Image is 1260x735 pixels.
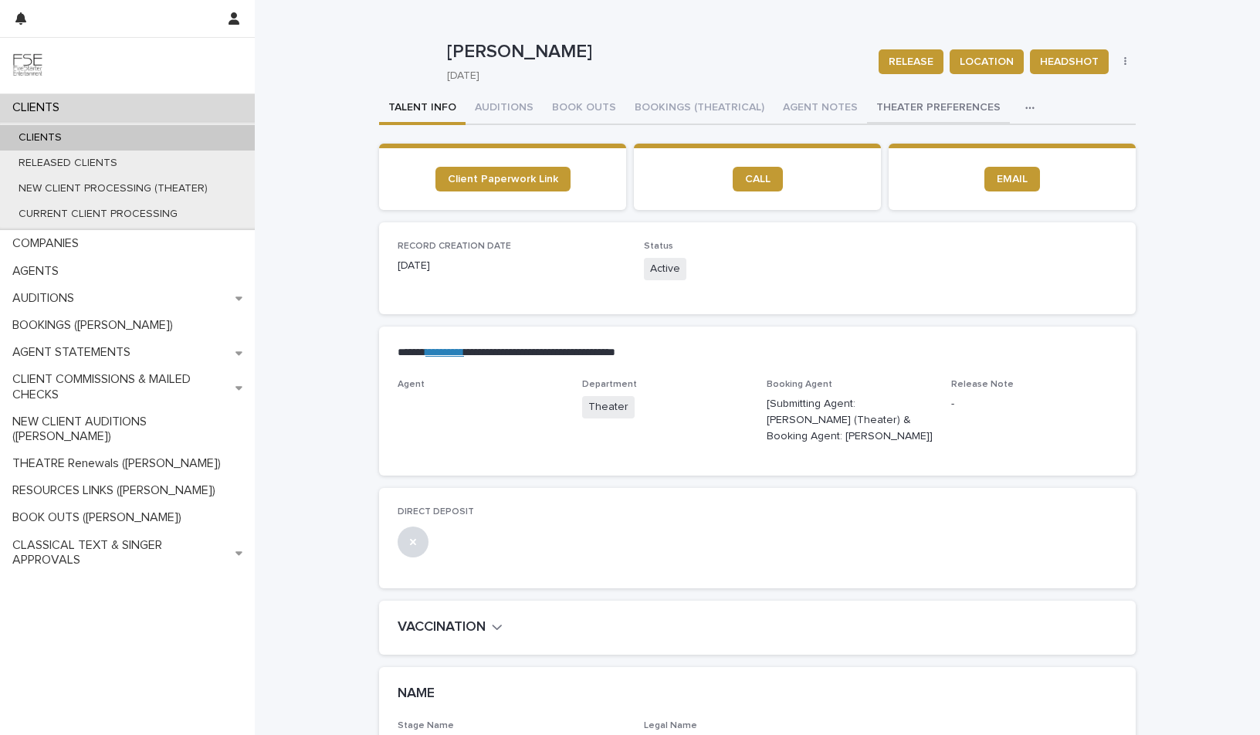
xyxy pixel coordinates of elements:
[6,291,86,306] p: AUDITIONS
[951,380,1014,389] span: Release Note
[543,93,625,125] button: BOOK OUTS
[12,50,43,81] img: 9JgRvJ3ETPGCJDhvPVA5
[398,686,435,703] h2: NAME
[398,507,474,517] span: DIRECT DEPOSIT
[767,380,832,389] span: Booking Agent
[997,174,1028,185] span: EMAIL
[6,483,228,498] p: RESOURCES LINKS ([PERSON_NAME])
[398,619,503,636] button: VACCINATION
[6,131,74,144] p: CLIENTS
[6,208,190,221] p: CURRENT CLIENT PROCESSING
[582,396,635,418] span: Theater
[6,345,143,360] p: AGENT STATEMENTS
[6,372,235,401] p: CLIENT COMMISSIONS & MAILED CHECKS
[6,264,71,279] p: AGENTS
[6,100,72,115] p: CLIENTS
[745,174,771,185] span: CALL
[960,54,1014,69] span: LOCATION
[398,242,511,251] span: RECORD CREATION DATE
[6,538,235,567] p: CLASSICAL TEXT & SINGER APPROVALS
[625,93,774,125] button: BOOKINGS (THEATRICAL)
[6,318,185,333] p: BOOKINGS ([PERSON_NAME])
[774,93,867,125] button: AGENT NOTES
[398,721,454,730] span: Stage Name
[6,182,220,195] p: NEW CLIENT PROCESSING (THEATER)
[6,510,194,525] p: BOOK OUTS ([PERSON_NAME])
[644,242,673,251] span: Status
[435,167,571,191] a: Client Paperwork Link
[447,69,860,83] p: [DATE]
[448,174,558,185] span: Client Paperwork Link
[447,41,866,63] p: [PERSON_NAME]
[984,167,1040,191] a: EMAIL
[398,258,625,274] p: [DATE]
[379,93,466,125] button: TALENT INFO
[6,157,130,170] p: RELEASED CLIENTS
[950,49,1024,74] button: LOCATION
[398,380,425,389] span: Agent
[6,456,233,471] p: THEATRE Renewals ([PERSON_NAME])
[733,167,783,191] a: CALL
[1040,54,1099,69] span: HEADSHOT
[767,396,933,444] p: [Submitting Agent: [PERSON_NAME] (Theater) & Booking Agent: [PERSON_NAME]]
[951,396,1117,412] p: -
[6,415,255,444] p: NEW CLIENT AUDITIONS ([PERSON_NAME])
[644,258,686,280] span: Active
[644,721,697,730] span: Legal Name
[582,380,637,389] span: Department
[889,54,933,69] span: RELEASE
[466,93,543,125] button: AUDITIONS
[867,93,1010,125] button: THEATER PREFERENCES
[879,49,943,74] button: RELEASE
[1030,49,1109,74] button: HEADSHOT
[398,619,486,636] h2: VACCINATION
[6,236,91,251] p: COMPANIES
